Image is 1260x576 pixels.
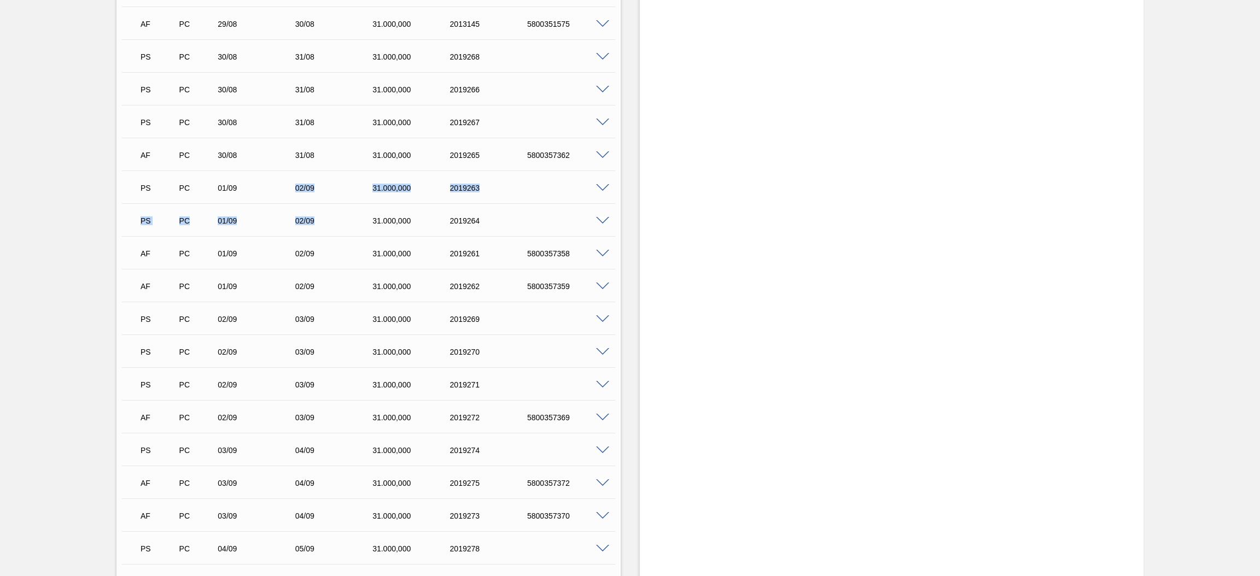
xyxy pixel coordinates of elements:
[138,471,179,495] div: Aguardando Faturamento
[141,85,177,94] p: PS
[215,544,303,553] div: 04/09/2025
[141,184,177,192] p: PS
[524,282,612,291] div: 5800357359
[293,249,381,258] div: 02/09/2025
[447,315,535,324] div: 2019269
[177,184,218,192] div: Pedido de Compra
[447,20,535,28] div: 2013145
[293,315,381,324] div: 03/09/2025
[215,52,303,61] div: 30/08/2025
[447,413,535,422] div: 2019272
[293,413,381,422] div: 03/09/2025
[447,282,535,291] div: 2019262
[215,479,303,487] div: 03/09/2025
[370,52,458,61] div: 31.000,000
[293,479,381,487] div: 04/09/2025
[293,20,381,28] div: 30/08/2025
[138,504,179,528] div: Aguardando Faturamento
[524,151,612,160] div: 5800357362
[177,413,218,422] div: Pedido de Compra
[447,118,535,127] div: 2019267
[370,282,458,291] div: 31.000,000
[370,20,458,28] div: 31.000,000
[141,282,177,291] p: AF
[524,413,612,422] div: 5800357369
[215,85,303,94] div: 30/08/2025
[177,151,218,160] div: Pedido de Compra
[370,85,458,94] div: 31.000,000
[177,348,218,356] div: Pedido de Compra
[215,348,303,356] div: 02/09/2025
[141,479,177,487] p: AF
[138,242,179,266] div: Aguardando Faturamento
[447,52,535,61] div: 2019268
[215,184,303,192] div: 01/09/2025
[370,446,458,455] div: 31.000,000
[141,380,177,389] p: PS
[370,512,458,520] div: 31.000,000
[141,216,177,225] p: PS
[215,413,303,422] div: 02/09/2025
[447,249,535,258] div: 2019261
[293,544,381,553] div: 05/09/2025
[177,315,218,324] div: Pedido de Compra
[524,20,612,28] div: 5800351575
[293,380,381,389] div: 03/09/2025
[141,512,177,520] p: AF
[141,52,177,61] p: PS
[138,209,179,233] div: Aguardando PC SAP
[293,512,381,520] div: 04/09/2025
[215,446,303,455] div: 03/09/2025
[370,216,458,225] div: 31.000,000
[447,184,535,192] div: 2019263
[177,544,218,553] div: Pedido de Compra
[138,373,179,397] div: Aguardando PC SAP
[141,315,177,324] p: PS
[293,184,381,192] div: 02/09/2025
[293,216,381,225] div: 02/09/2025
[293,52,381,61] div: 31/08/2025
[447,348,535,356] div: 2019270
[141,151,177,160] p: AF
[138,405,179,430] div: Aguardando Faturamento
[177,216,218,225] div: Pedido de Compra
[447,446,535,455] div: 2019274
[370,184,458,192] div: 31.000,000
[524,512,612,520] div: 5800357370
[177,85,218,94] div: Pedido de Compra
[293,118,381,127] div: 31/08/2025
[293,282,381,291] div: 02/09/2025
[524,479,612,487] div: 5800357372
[447,85,535,94] div: 2019266
[141,348,177,356] p: PS
[370,380,458,389] div: 31.000,000
[138,307,179,331] div: Aguardando PC SAP
[177,52,218,61] div: Pedido de Compra
[141,118,177,127] p: PS
[215,315,303,324] div: 02/09/2025
[215,20,303,28] div: 29/08/2025
[138,438,179,462] div: Aguardando PC SAP
[215,512,303,520] div: 03/09/2025
[370,348,458,356] div: 31.000,000
[141,413,177,422] p: AF
[370,118,458,127] div: 31.000,000
[138,45,179,69] div: Aguardando PC SAP
[293,85,381,94] div: 31/08/2025
[177,282,218,291] div: Pedido de Compra
[293,348,381,356] div: 03/09/2025
[293,446,381,455] div: 04/09/2025
[370,151,458,160] div: 31.000,000
[215,249,303,258] div: 01/09/2025
[524,249,612,258] div: 5800357358
[447,380,535,389] div: 2019271
[293,151,381,160] div: 31/08/2025
[138,110,179,134] div: Aguardando PC SAP
[370,479,458,487] div: 31.000,000
[370,249,458,258] div: 31.000,000
[215,282,303,291] div: 01/09/2025
[215,216,303,225] div: 01/09/2025
[138,176,179,200] div: Aguardando PC SAP
[177,20,218,28] div: Pedido de Compra
[138,78,179,102] div: Aguardando PC SAP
